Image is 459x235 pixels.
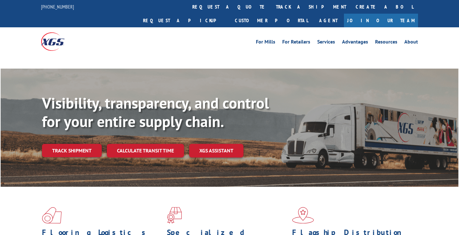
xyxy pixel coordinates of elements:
a: Customer Portal [230,14,313,27]
img: xgs-icon-focused-on-flooring-red [167,207,182,224]
a: Track shipment [42,144,102,157]
img: xgs-icon-total-supply-chain-intelligence-red [42,207,62,224]
a: Agent [313,14,344,27]
a: Request a pickup [138,14,230,27]
a: Services [317,39,335,46]
b: Visibility, transparency, and control for your entire supply chain. [42,93,269,131]
a: For Mills [256,39,275,46]
a: Join Our Team [344,14,418,27]
img: xgs-icon-flagship-distribution-model-red [292,207,314,224]
a: Calculate transit time [107,144,184,158]
a: For Retailers [282,39,310,46]
a: XGS ASSISTANT [189,144,243,158]
a: [PHONE_NUMBER] [41,3,74,10]
a: Resources [375,39,397,46]
a: Advantages [342,39,368,46]
a: About [404,39,418,46]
